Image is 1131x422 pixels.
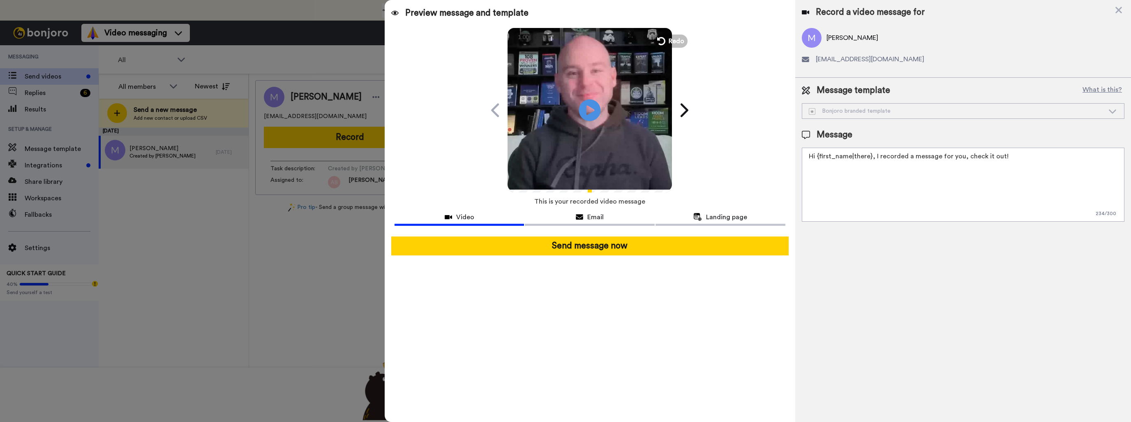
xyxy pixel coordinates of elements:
[817,129,852,141] span: Message
[27,23,134,31] p: Hi [PERSON_NAME], We hope you and your customers have been having a great time with [PERSON_NAME]...
[27,31,134,38] p: Message from Amy, sent 104w ago
[706,212,747,222] span: Landing page
[802,148,1124,222] textarea: Hi {first_name|there}, I recorded a message for you, check it out!
[3,16,161,44] div: message notification from Amy, 104w ago. Hi Adam, We hope you and your customers have been having...
[456,212,474,222] span: Video
[1080,84,1124,97] button: What is this?
[9,24,23,37] img: Profile image for Amy
[817,84,890,97] span: Message template
[587,212,604,222] span: Email
[809,108,815,115] img: demo-template.svg
[534,192,645,211] span: This is your recorded video message
[809,107,1104,115] div: Bonjoro branded template
[391,237,789,255] button: Send message now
